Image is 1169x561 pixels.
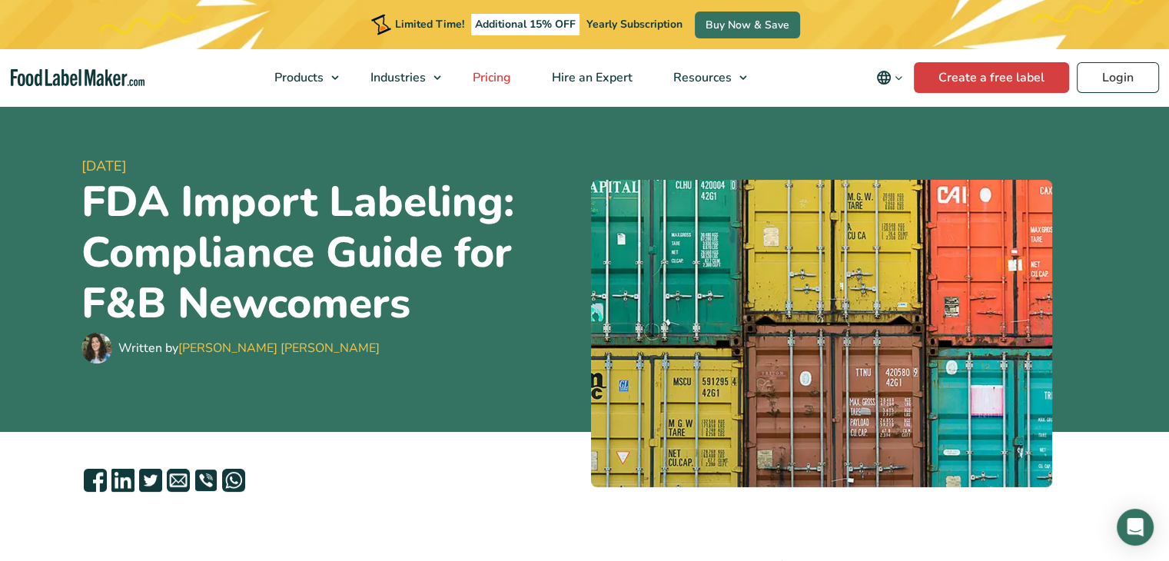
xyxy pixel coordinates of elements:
[453,49,528,106] a: Pricing
[118,339,380,357] div: Written by
[695,12,800,38] a: Buy Now & Save
[81,156,579,177] span: [DATE]
[270,69,325,86] span: Products
[586,17,682,32] span: Yearly Subscription
[11,69,144,87] a: Food Label Maker homepage
[350,49,449,106] a: Industries
[914,62,1069,93] a: Create a free label
[1077,62,1159,93] a: Login
[653,49,755,106] a: Resources
[865,62,914,93] button: Change language
[366,69,427,86] span: Industries
[254,49,347,106] a: Products
[1117,509,1154,546] div: Open Intercom Messenger
[468,69,513,86] span: Pricing
[532,49,649,106] a: Hire an Expert
[395,17,464,32] span: Limited Time!
[81,177,579,329] h1: FDA Import Labeling: Compliance Guide for F&B Newcomers
[669,69,733,86] span: Resources
[81,333,112,363] img: Maria Abi Hanna - Food Label Maker
[547,69,634,86] span: Hire an Expert
[178,340,380,357] a: [PERSON_NAME] [PERSON_NAME]
[471,14,580,35] span: Additional 15% OFF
